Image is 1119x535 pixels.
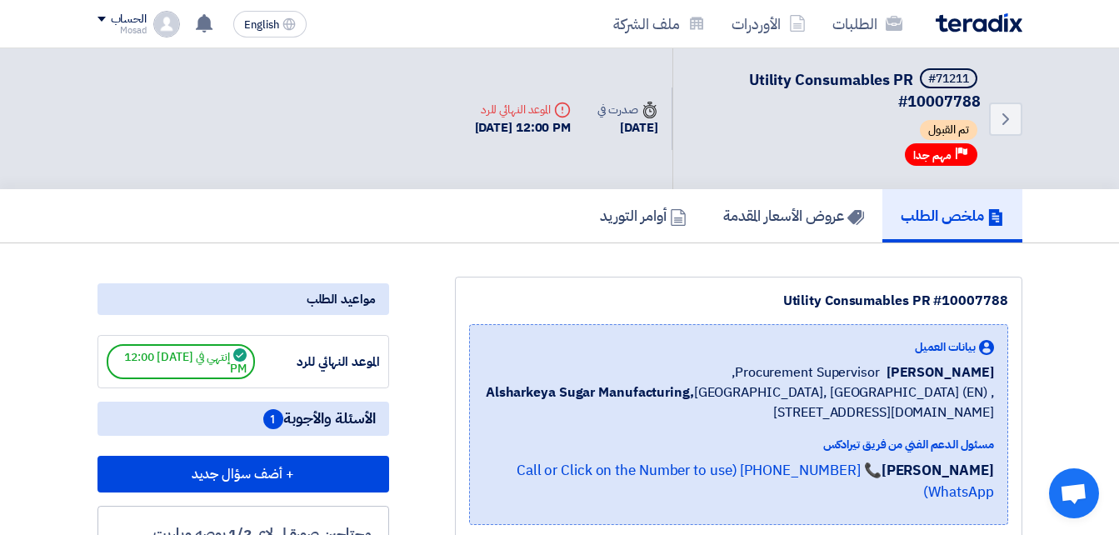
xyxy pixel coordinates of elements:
span: 1 [263,409,283,429]
span: Procurement Supervisor, [732,362,880,382]
span: [PERSON_NAME] [887,362,994,382]
a: 📞 [PHONE_NUMBER] (Call or Click on the Number to use WhatsApp) [517,460,994,502]
button: English [233,11,307,37]
span: تم القبول [920,120,977,140]
strong: [PERSON_NAME] [882,460,994,481]
div: Mosad [97,26,147,35]
div: الموعد النهائي للرد [475,101,572,118]
a: الأوردرات [718,4,819,43]
div: Open chat [1049,468,1099,518]
h5: Utility Consumables PR #10007788 [693,68,981,112]
div: الموعد النهائي للرد [255,352,380,372]
a: أوامر التوريد [582,189,705,242]
span: إنتهي في [DATE] 12:00 PM [107,344,255,379]
button: + أضف سؤال جديد [97,456,389,492]
div: Utility Consumables PR #10007788 [469,291,1008,311]
a: ملخص الطلب [882,189,1022,242]
span: الأسئلة والأجوبة [263,408,376,429]
span: English [244,19,279,31]
b: Alsharkeya Sugar Manufacturing, [486,382,694,402]
img: profile_test.png [153,11,180,37]
a: ملف الشركة [600,4,718,43]
div: مواعيد الطلب [97,283,389,315]
div: مسئول الدعم الفني من فريق تيرادكس [483,436,994,453]
a: عروض الأسعار المقدمة [705,189,882,242]
div: #71211 [928,73,969,85]
div: صدرت في [597,101,657,118]
img: Teradix logo [936,13,1022,32]
span: مهم جدا [913,147,952,163]
a: الطلبات [819,4,916,43]
span: [GEOGRAPHIC_DATA], [GEOGRAPHIC_DATA] (EN) ,[STREET_ADDRESS][DOMAIN_NAME] [483,382,994,422]
h5: ملخص الطلب [901,206,1004,225]
div: الحساب [111,12,147,27]
span: Utility Consumables PR #10007788 [749,68,981,112]
div: [DATE] [597,118,657,137]
h5: عروض الأسعار المقدمة [723,206,864,225]
h5: أوامر التوريد [600,206,687,225]
span: بيانات العميل [915,338,976,356]
div: [DATE] 12:00 PM [475,118,572,137]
